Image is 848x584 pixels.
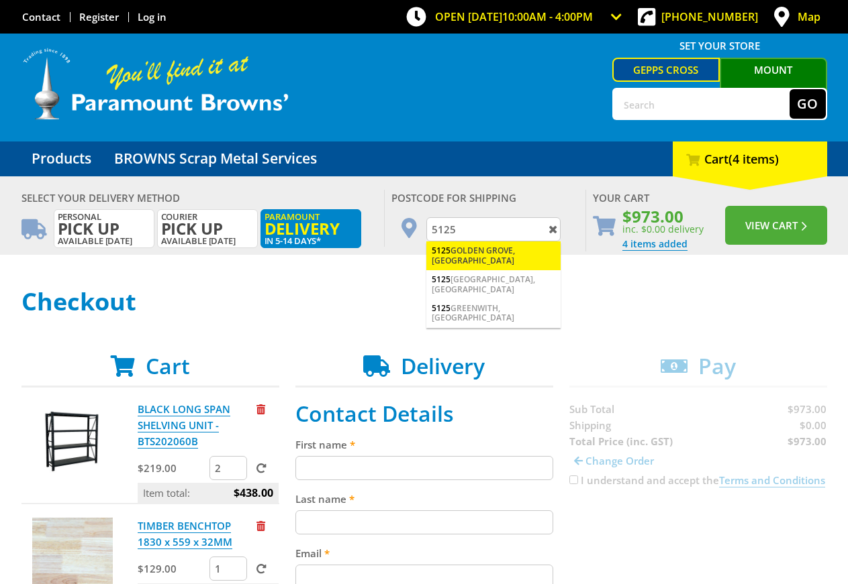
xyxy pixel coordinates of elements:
[426,217,561,241] input: Type Postcode or Suburb
[426,241,561,270] div: GOLDEN GROVE, [GEOGRAPHIC_DATA]
[256,519,265,532] a: Remove from cart
[21,141,101,176] a: Go to the Products page
[622,210,704,223] span: $973.00
[295,491,553,507] label: Last name
[22,10,60,23] a: Go to the Contact page
[295,401,553,426] h2: Contact Details
[432,302,451,314] span: 5125
[138,460,207,476] p: $219.00
[295,456,553,480] input: Please enter your first name.
[58,212,150,236] span: Personal
[234,483,273,503] span: $438.00
[391,190,579,206] div: Postcode for shipping
[21,288,827,315] h1: Checkout
[790,89,826,119] button: Go
[401,351,485,380] span: Delivery
[261,209,361,248] label: in 5-14 days*
[138,483,279,503] p: Item total:
[157,209,258,248] label: Available [DATE]
[612,35,827,56] span: Set your store
[622,237,688,251] a: Go to the Checkout page
[295,545,553,561] label: Email
[256,402,265,416] a: Remove from cart
[54,209,154,248] label: Available [DATE]
[614,89,790,119] input: Search
[161,221,254,236] span: Pick up
[161,212,254,236] span: Courier
[58,221,150,236] span: Pick up
[21,47,290,121] img: Paramount Browns'
[138,402,230,449] a: BLACK LONG SPAN SHELVING UNIT - BTS202060B
[725,206,827,245] button: View Cart
[138,561,207,577] p: $129.00
[138,519,232,549] a: TIMBER BENCHTOP 1830 x 559 x 32MM
[432,274,451,285] span: 5125
[426,270,561,299] div: [GEOGRAPHIC_DATA], [GEOGRAPHIC_DATA]
[138,10,167,23] a: Log in
[79,10,119,23] a: Go to the registration page
[673,141,827,176] div: Cart
[502,9,593,24] span: 10:00am - 4:00pm
[432,245,451,256] span: 5125
[295,436,553,453] label: First name
[426,299,561,328] div: GREENWITH, [GEOGRAPHIC_DATA]
[720,58,827,103] a: Mount [PERSON_NAME]
[593,190,827,206] div: Your Cart
[265,212,357,236] span: Paramount
[104,141,327,176] a: Go to the BROWNS Scrap Metal Services page
[728,151,779,167] span: (4 items)
[21,190,377,206] div: Select your Delivery Method
[146,351,190,380] span: Cart
[32,401,113,481] img: BLACK LONG SPAN SHELVING UNIT - BTS202060B
[435,9,593,24] span: OPEN [DATE]
[612,58,720,82] a: Gepps Cross
[622,223,704,235] span: inc. $0.00 delivery
[295,510,553,534] input: Please enter your last name.
[265,221,357,236] span: Delivery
